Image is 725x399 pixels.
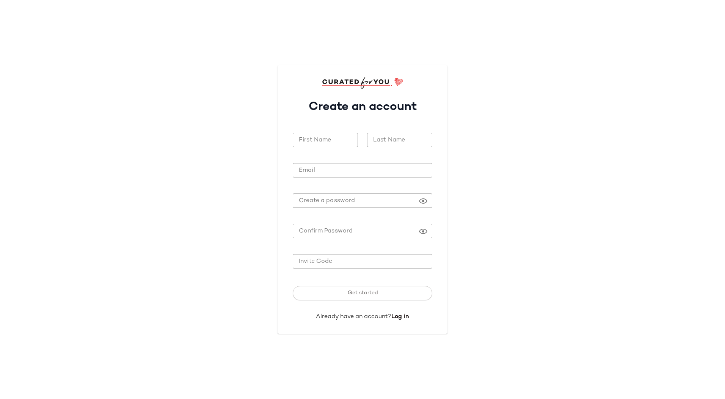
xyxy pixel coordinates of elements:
a: Log in [391,314,409,320]
span: Get started [347,290,378,296]
span: Already have an account? [316,314,391,320]
button: Get started [293,286,432,300]
img: cfy_login_logo.DGdB1djN.svg [322,77,403,89]
h1: Create an account [293,89,432,121]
